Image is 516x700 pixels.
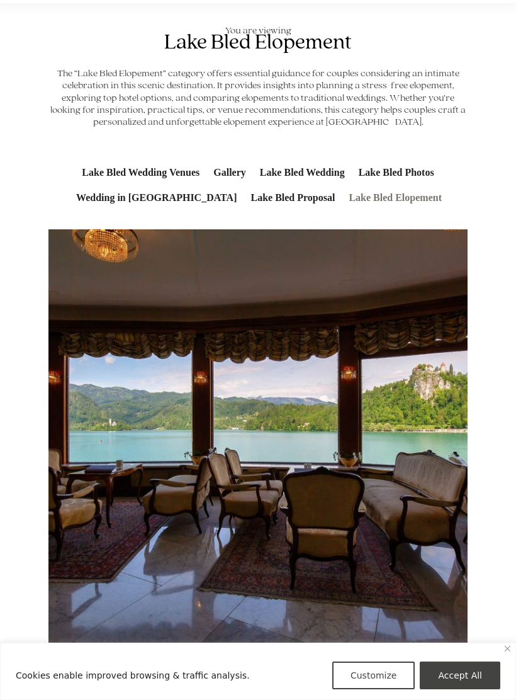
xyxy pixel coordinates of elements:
h1: Lake Bled Elopement [164,30,352,55]
a: Lake Bled Wedding [255,160,350,185]
button: Accept All [420,662,500,689]
a: Wedding in [GEOGRAPHIC_DATA] [71,185,242,210]
img: 5 Dreamy Lake Bled Wedding Hotels: A Photographer’s Guide [48,229,468,649]
a: Lake Bled Proposal [245,185,340,210]
a: Lake Bled Photos [354,160,439,185]
span: You are viewing [164,23,352,38]
a: Lake Bled Elopement [344,185,447,210]
h2: The “Lake Bled Elopement” category offers essential guidance for couples considering an intimate ... [48,68,468,129]
p: Cookies enable improved browsing & traffic analysis. [16,668,250,683]
img: Close [505,646,510,651]
a: Lake Bled Wedding Venues [77,160,205,185]
button: Customize [332,662,415,689]
a: Gallery [208,160,251,185]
